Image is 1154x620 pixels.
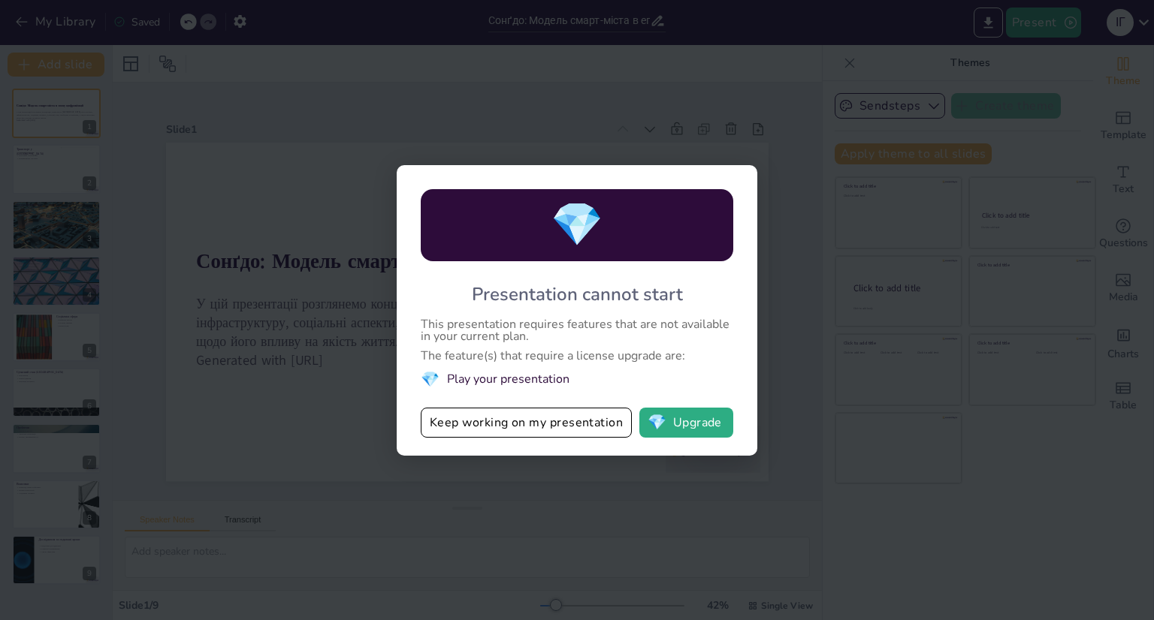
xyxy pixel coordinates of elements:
[551,196,603,254] span: diamond
[421,408,632,438] button: Keep working on my presentation
[639,408,733,438] button: diamondUpgrade
[421,350,733,362] div: The feature(s) that require a license upgrade are:
[421,369,733,390] li: Play your presentation
[472,282,683,306] div: Presentation cannot start
[421,318,733,342] div: This presentation requires features that are not available in your current plan.
[421,369,440,390] span: diamond
[648,415,666,430] span: diamond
